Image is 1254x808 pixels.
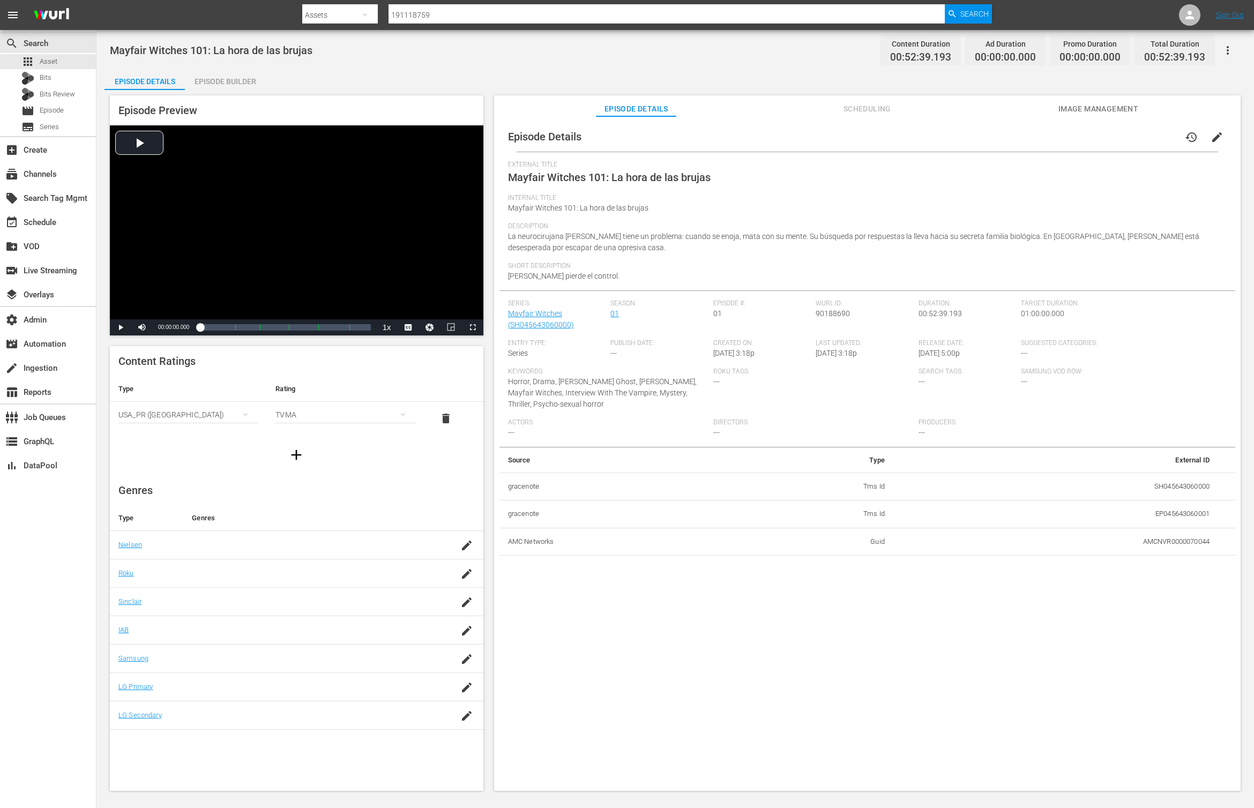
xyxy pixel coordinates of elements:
[110,319,131,335] button: Play
[200,324,370,331] div: Progress Bar
[713,368,913,376] span: Roku Tags:
[919,300,1016,308] span: Duration:
[158,324,189,330] span: 00:00:00.000
[118,484,153,497] span: Genres
[713,339,811,348] span: Created On:
[893,500,1218,528] td: EP045643060001
[5,435,18,448] span: GraphQL
[5,459,18,472] span: DataPool
[816,349,857,357] span: [DATE] 3:18p
[433,406,459,431] button: delete
[919,349,960,357] span: [DATE] 5:00p
[462,319,483,335] button: Fullscreen
[610,349,617,357] span: ---
[919,428,925,437] span: ---
[110,44,312,57] span: Mayfair Witches 101: La hora de las brujas
[1059,51,1121,64] span: 00:00:00.000
[5,411,18,424] span: Job Queues
[1144,36,1205,51] div: Total Duration
[596,102,676,116] span: Episode Details
[1178,124,1204,150] button: history
[508,339,606,348] span: Entry Type:
[118,626,129,634] a: IAB
[508,171,711,184] span: Mayfair Witches 101: La hora de las brujas
[5,240,18,253] span: VOD
[1211,131,1223,144] span: edit
[1204,124,1230,150] button: edit
[713,428,720,437] span: ---
[499,528,744,556] th: AMC Networks
[499,500,744,528] th: gracenote
[713,377,720,386] span: ---
[713,300,811,308] span: Episode #:
[713,309,722,318] span: 01
[5,168,18,181] span: Channels
[508,232,1199,252] span: La neurocirujana [PERSON_NAME] tiene un problema: cuando se enoja, mata con su mente. Su búsqueda...
[40,56,57,67] span: Asset
[499,447,1235,556] table: simple table
[610,300,708,308] span: Season:
[508,428,514,437] span: ---
[508,349,528,357] span: Series
[919,339,1016,348] span: Release Date:
[816,309,850,318] span: 90188690
[118,355,196,368] span: Content Ratings
[744,473,893,500] td: Tms Id
[744,447,893,473] th: Type
[21,104,34,117] span: Episode
[508,222,1221,231] span: Description
[960,4,989,24] span: Search
[919,377,925,386] span: ---
[267,376,424,402] th: Rating
[508,194,1221,203] span: Internal Title
[508,130,581,143] span: Episode Details
[40,105,64,116] span: Episode
[508,262,1221,271] span: Short Description
[118,711,162,719] a: LG Secondary
[21,55,34,68] span: Asset
[131,319,153,335] button: Mute
[1021,368,1118,376] span: Samsung VOD Row:
[21,88,34,101] div: Bits Review
[499,447,744,473] th: Source
[5,362,18,375] span: Ingestion
[1185,131,1198,144] span: history
[893,473,1218,500] td: SH045643060000
[118,541,142,549] a: Nielsen
[5,216,18,229] span: Schedule
[508,368,708,376] span: Keywords:
[508,418,708,427] span: Actors
[441,319,462,335] button: Picture-in-Picture
[890,51,951,64] span: 00:52:39.193
[110,125,483,335] div: Video Player
[975,51,1036,64] span: 00:00:00.000
[104,69,185,90] button: Episode Details
[5,37,18,50] span: Search
[5,192,18,205] span: Search Tag Mgmt
[893,528,1218,556] td: AMCNVR0000070044
[945,4,992,24] button: Search
[890,36,951,51] div: Content Duration
[508,272,619,280] span: [PERSON_NAME] pierde el control.
[508,161,1221,169] span: External Title
[744,528,893,556] td: Guid
[744,500,893,528] td: Tms Id
[713,418,913,427] span: Directors
[508,204,648,212] span: Mayfair Witches 101: La hora de las brujas
[376,319,398,335] button: Playback Rate
[1021,377,1027,386] span: ---
[1058,102,1138,116] span: Image Management
[5,288,18,301] span: Overlays
[5,313,18,326] span: Admin
[183,505,443,531] th: Genres
[40,89,75,100] span: Bits Review
[5,264,18,277] span: Live Streaming
[40,72,51,83] span: Bits
[275,400,415,430] div: TVMA
[104,69,185,94] div: Episode Details
[508,300,606,308] span: Series:
[1021,309,1064,318] span: 01:00:00.000
[508,377,697,408] span: Horror, Drama, [PERSON_NAME] Ghost, [PERSON_NAME], Mayfair Witches, Interview With The Vampire, M...
[816,300,913,308] span: Wurl ID:
[1059,36,1121,51] div: Promo Duration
